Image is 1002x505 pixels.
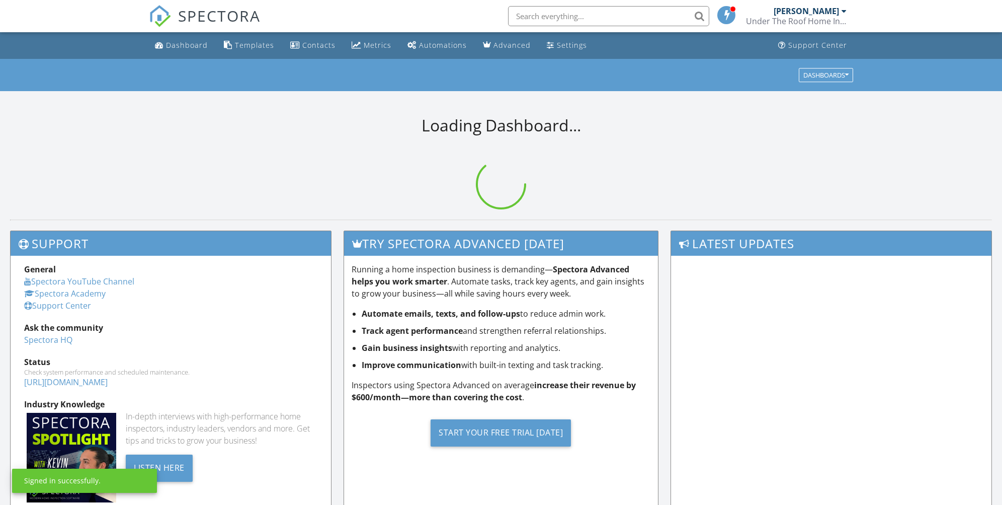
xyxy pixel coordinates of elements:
[362,308,520,319] strong: Automate emails, texts, and follow-ups
[24,334,72,345] a: Spectora HQ
[166,40,208,50] div: Dashboard
[362,325,651,337] li: and strengthen referral relationships.
[24,398,317,410] div: Industry Knowledge
[348,36,395,55] a: Metrics
[24,368,317,376] div: Check system performance and scheduled maintenance.
[352,411,651,454] a: Start Your Free Trial [DATE]
[419,40,467,50] div: Automations
[403,36,471,55] a: Automations (Basic)
[362,359,461,371] strong: Improve communication
[220,36,278,55] a: Templates
[557,40,587,50] div: Settings
[788,40,847,50] div: Support Center
[149,14,261,35] a: SPECTORA
[493,40,531,50] div: Advanced
[479,36,535,55] a: Advanced
[352,379,651,403] p: Inspectors using Spectora Advanced on average .
[11,231,331,256] h3: Support
[362,308,651,320] li: to reduce admin work.
[24,276,134,287] a: Spectora YouTube Channel
[774,36,851,55] a: Support Center
[746,16,847,26] div: Under The Roof Home Inspections
[543,36,591,55] a: Settings
[344,231,658,256] h3: Try spectora advanced [DATE]
[803,71,849,79] div: Dashboards
[352,264,629,287] strong: Spectora Advanced helps you work smarter
[126,462,193,473] a: Listen Here
[431,419,571,447] div: Start Your Free Trial [DATE]
[149,5,171,27] img: The Best Home Inspection Software - Spectora
[799,68,853,82] button: Dashboards
[235,40,274,50] div: Templates
[24,322,317,334] div: Ask the community
[508,6,709,26] input: Search everything...
[286,36,340,55] a: Contacts
[151,36,212,55] a: Dashboard
[24,300,91,311] a: Support Center
[24,377,108,388] a: [URL][DOMAIN_NAME]
[178,5,261,26] span: SPECTORA
[362,342,452,353] strong: Gain business insights
[24,476,101,486] div: Signed in successfully.
[362,342,651,354] li: with reporting and analytics.
[126,410,317,447] div: In-depth interviews with high-performance home inspectors, industry leaders, vendors and more. Ge...
[671,231,991,256] h3: Latest Updates
[27,413,116,502] img: Spectoraspolightmain
[24,288,106,299] a: Spectora Academy
[126,455,193,482] div: Listen Here
[362,325,463,336] strong: Track agent performance
[24,264,56,275] strong: General
[362,359,651,371] li: with built-in texting and task tracking.
[352,263,651,300] p: Running a home inspection business is demanding— . Automate tasks, track key agents, and gain ins...
[352,380,636,403] strong: increase their revenue by $600/month—more than covering the cost
[302,40,336,50] div: Contacts
[364,40,391,50] div: Metrics
[774,6,839,16] div: [PERSON_NAME]
[24,356,317,368] div: Status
